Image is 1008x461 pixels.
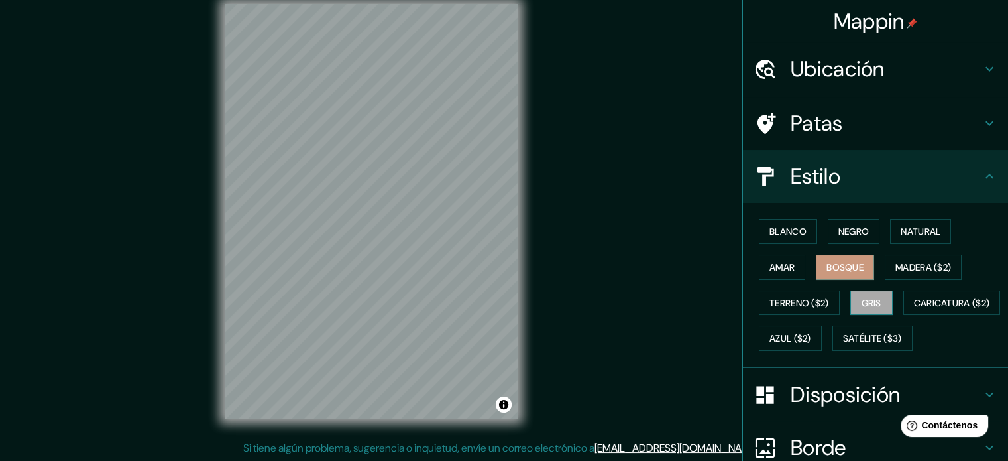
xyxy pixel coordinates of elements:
div: Disposición [743,368,1008,421]
font: Mappin [834,7,905,35]
div: Estilo [743,150,1008,203]
font: Azul ($2) [769,333,811,345]
a: [EMAIL_ADDRESS][DOMAIN_NAME] [594,441,758,455]
font: Gris [862,297,881,309]
font: Caricatura ($2) [914,297,990,309]
font: Satélite ($3) [843,333,902,345]
button: Azul ($2) [759,326,822,351]
font: Amar [769,261,795,273]
button: Caricatura ($2) [903,291,1001,316]
button: Satélite ($3) [832,326,913,351]
iframe: Lanzador de widgets de ayuda [890,409,993,446]
font: Si tiene algún problema, sugerencia o inquietud, envíe un correo electrónico a [243,441,594,455]
canvas: Mapa [225,4,518,419]
button: Natural [890,219,951,244]
button: Bosque [816,255,874,280]
font: Ubicación [791,55,885,83]
font: Bosque [826,261,864,273]
font: Patas [791,109,843,137]
font: Madera ($2) [895,261,951,273]
div: Ubicación [743,42,1008,96]
font: Negro [838,226,869,237]
button: Gris [850,291,893,316]
img: pin-icon.png [907,18,917,29]
font: Disposición [791,381,900,409]
button: Madera ($2) [885,255,962,280]
font: Blanco [769,226,807,237]
button: Negro [828,219,880,244]
button: Terreno ($2) [759,291,840,316]
button: Blanco [759,219,817,244]
div: Patas [743,97,1008,150]
font: Natural [901,226,940,237]
font: Terreno ($2) [769,297,829,309]
font: Estilo [791,163,840,190]
button: Activar o desactivar atribución [496,397,512,413]
button: Amar [759,255,805,280]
